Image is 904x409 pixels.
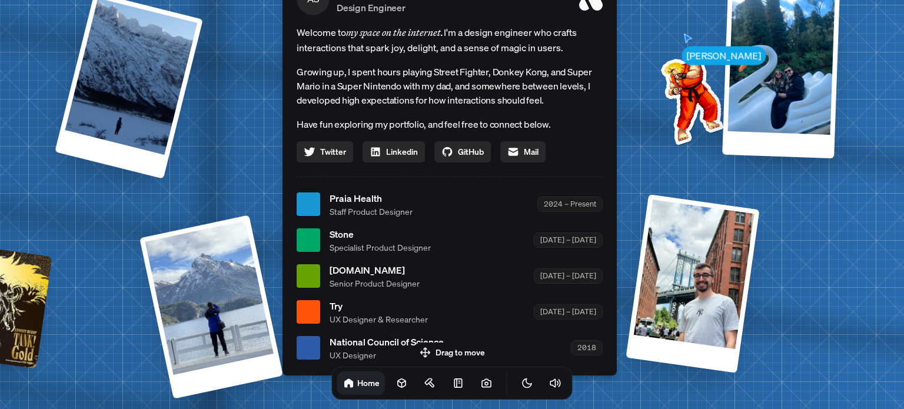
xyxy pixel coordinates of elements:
[544,371,567,395] button: Toggle Audio
[458,145,484,158] span: GitHub
[571,340,603,355] div: 2018
[320,145,346,158] span: Twitter
[330,263,420,277] span: [DOMAIN_NAME]
[297,141,353,162] a: Twitter
[386,145,418,158] span: Linkedin
[434,141,491,162] a: GitHub
[357,377,380,388] h1: Home
[337,371,385,395] a: Home
[297,25,603,55] span: Welcome to I'm a design engineer who crafts interactions that spark joy, delight, and a sense of ...
[337,1,428,15] p: Design Engineer
[534,232,603,247] div: [DATE] – [DATE]
[330,313,428,325] span: UX Designer & Researcher
[537,197,603,211] div: 2024 – Present
[330,241,431,254] span: Specialist Product Designer
[330,277,420,290] span: Senior Product Designer
[524,145,539,158] span: Mail
[297,117,603,132] p: Have fun exploring my portfolio, and feel free to connect below.
[346,26,444,38] em: my space on the internet.
[630,38,749,157] img: Profile example
[297,65,603,107] p: Growing up, I spent hours playing Street Fighter, Donkey Kong, and Super Mario in a Super Nintend...
[330,191,413,205] span: Praia Health
[534,304,603,319] div: [DATE] – [DATE]
[330,227,431,241] span: Stone
[363,141,425,162] a: Linkedin
[500,141,546,162] a: Mail
[516,371,539,395] button: Toggle Theme
[330,205,413,218] span: Staff Product Designer
[330,335,444,349] span: National Council of Science
[534,268,603,283] div: [DATE] – [DATE]
[330,299,428,313] span: Try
